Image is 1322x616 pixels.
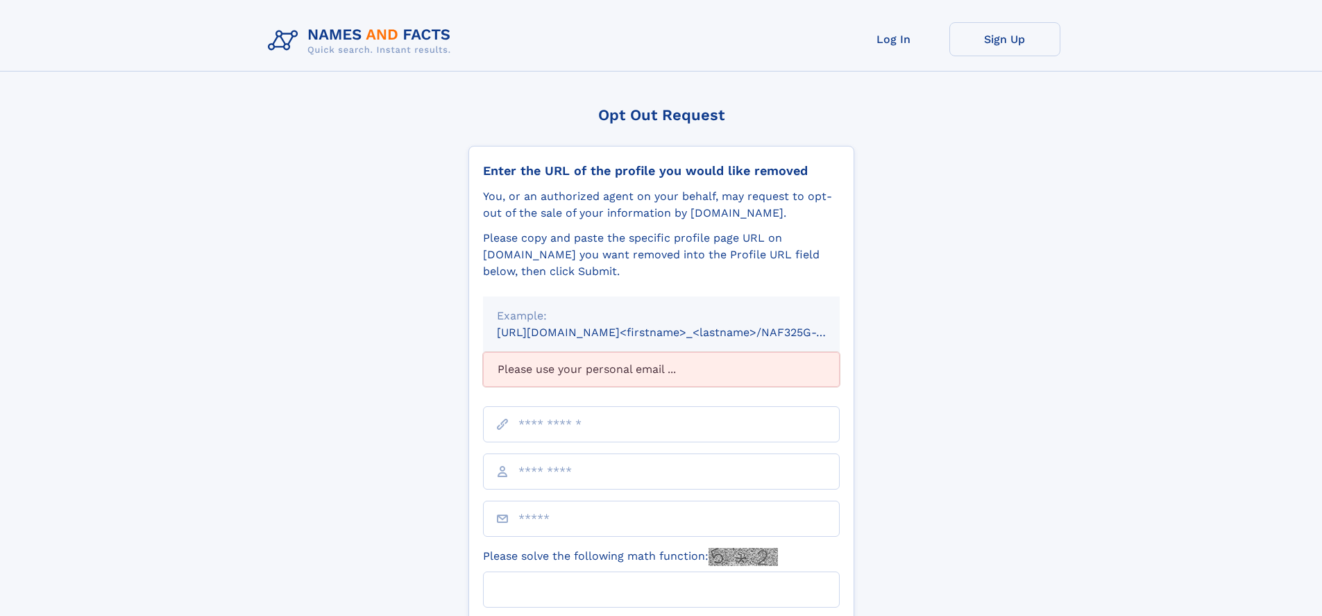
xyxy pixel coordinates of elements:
div: Opt Out Request [468,106,854,124]
img: Logo Names and Facts [262,22,462,60]
label: Please solve the following math function: [483,548,778,566]
a: Sign Up [949,22,1060,56]
div: You, or an authorized agent on your behalf, may request to opt-out of the sale of your informatio... [483,188,840,222]
div: Enter the URL of the profile you would like removed [483,163,840,178]
div: Please use your personal email ... [483,352,840,387]
div: Example: [497,308,826,324]
div: Please copy and paste the specific profile page URL on [DOMAIN_NAME] you want removed into the Pr... [483,230,840,280]
small: [URL][DOMAIN_NAME]<firstname>_<lastname>/NAF325G-xxxxxxxx [497,326,866,339]
a: Log In [838,22,949,56]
